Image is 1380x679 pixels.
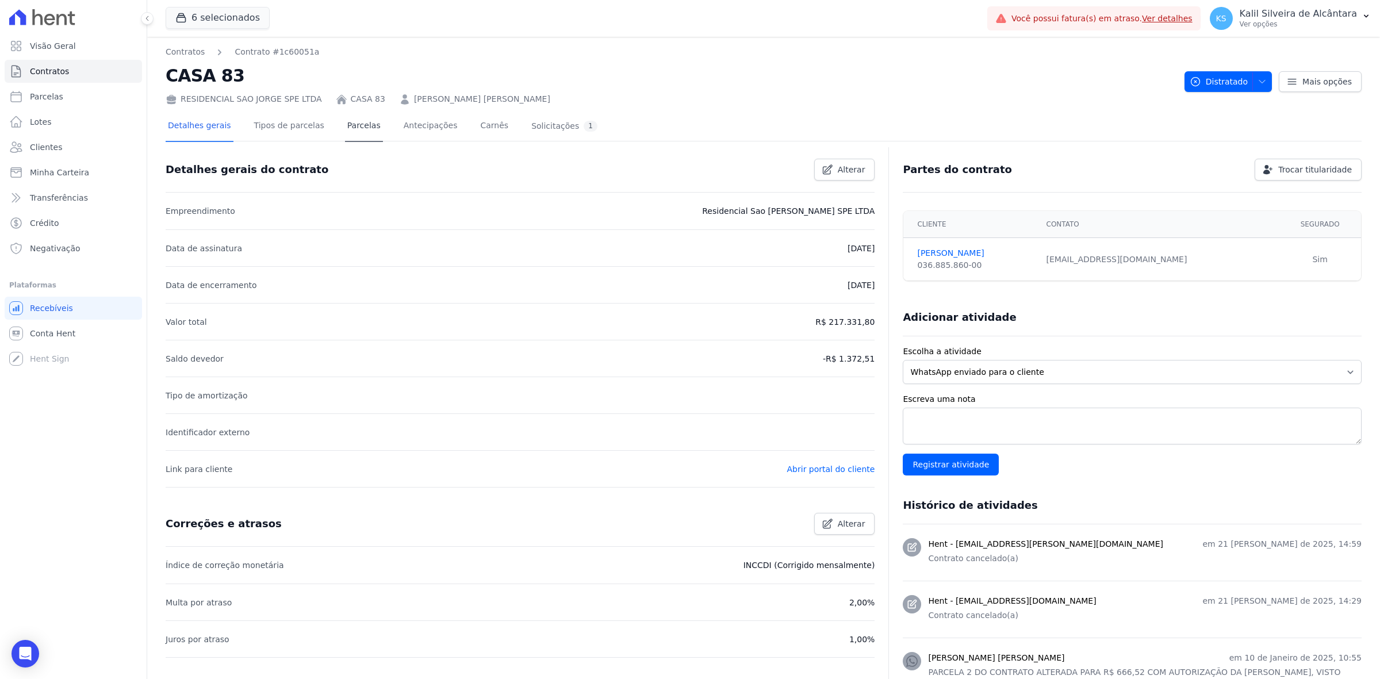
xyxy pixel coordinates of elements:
h3: Detalhes gerais do contrato [166,163,328,177]
p: em 21 [PERSON_NAME] de 2025, 14:59 [1202,538,1362,550]
span: Clientes [30,141,62,153]
div: Solicitações [531,121,597,132]
div: Plataformas [9,278,137,292]
span: Contratos [30,66,69,77]
nav: Breadcrumb [166,46,319,58]
a: Abrir portal do cliente [787,465,875,474]
span: Visão Geral [30,40,76,52]
a: Alterar [814,159,875,181]
a: Parcelas [5,85,142,108]
a: Minha Carteira [5,161,142,184]
p: Empreendimento [166,204,235,218]
p: Valor total [166,315,207,329]
span: Parcelas [30,91,63,102]
h3: [PERSON_NAME] [PERSON_NAME] [928,652,1064,664]
input: Registrar atividade [903,454,999,475]
p: em 10 de Janeiro de 2025, 10:55 [1229,652,1362,664]
span: KS [1216,14,1226,22]
a: Visão Geral [5,34,142,57]
a: Ver detalhes [1142,14,1193,23]
a: CASA 83 [351,93,385,105]
p: em 21 [PERSON_NAME] de 2025, 14:29 [1202,595,1362,607]
p: Ver opções [1240,20,1357,29]
span: Crédito [30,217,59,229]
p: [DATE] [848,241,875,255]
a: Lotes [5,110,142,133]
a: Carnês [478,112,511,142]
button: KS Kalil Silveira de Alcântara Ver opções [1201,2,1380,34]
a: Transferências [5,186,142,209]
h3: Hent - [EMAIL_ADDRESS][DOMAIN_NAME] [928,595,1096,607]
p: Contrato cancelado(a) [928,609,1362,622]
p: Residencial Sao [PERSON_NAME] SPE LTDA [702,204,875,218]
a: Crédito [5,212,142,235]
p: -R$ 1.372,51 [823,352,875,366]
span: Alterar [838,518,865,530]
p: Kalil Silveira de Alcântara [1240,8,1357,20]
button: 6 selecionados [166,7,270,29]
p: Índice de correção monetária [166,558,284,572]
span: Alterar [838,164,865,175]
a: Contrato #1c60051a [235,46,319,58]
label: Escolha a atividade [903,346,1362,358]
span: Minha Carteira [30,167,89,178]
p: 2,00% [849,596,875,609]
a: Tipos de parcelas [252,112,327,142]
a: Trocar titularidade [1255,159,1362,181]
span: Transferências [30,192,88,204]
a: Clientes [5,136,142,159]
h3: Hent - [EMAIL_ADDRESS][PERSON_NAME][DOMAIN_NAME] [928,538,1163,550]
a: Mais opções [1279,71,1362,92]
span: Você possui fatura(s) em atraso. [1011,13,1193,25]
span: Distratado [1190,71,1248,92]
a: Contratos [166,46,205,58]
div: Open Intercom Messenger [11,640,39,668]
a: Contratos [5,60,142,83]
a: [PERSON_NAME] [917,247,1032,259]
label: Escreva uma nota [903,393,1362,405]
th: Contato [1040,211,1279,238]
a: Parcelas [345,112,383,142]
p: 1,00% [849,632,875,646]
p: Contrato cancelado(a) [928,553,1362,565]
span: Trocar titularidade [1278,164,1352,175]
span: Mais opções [1302,76,1352,87]
h2: CASA 83 [166,63,1175,89]
p: Saldo devedor [166,352,224,366]
h3: Histórico de atividades [903,498,1037,512]
a: Detalhes gerais [166,112,233,142]
p: Data de encerramento [166,278,257,292]
p: Data de assinatura [166,241,242,255]
button: Distratado [1184,71,1272,92]
p: Juros por atraso [166,632,229,646]
p: Tipo de amortização [166,389,248,402]
td: Sim [1279,238,1361,281]
span: Conta Hent [30,328,75,339]
h3: Correções e atrasos [166,517,282,531]
p: INCCDI (Corrigido mensalmente) [743,558,875,572]
a: Antecipações [401,112,460,142]
p: Multa por atraso [166,596,232,609]
span: Recebíveis [30,302,73,314]
p: Identificador externo [166,425,250,439]
th: Cliente [903,211,1039,238]
span: Lotes [30,116,52,128]
p: Link para cliente [166,462,232,476]
div: RESIDENCIAL SAO JORGE SPE LTDA [166,93,322,105]
span: Negativação [30,243,80,254]
a: [PERSON_NAME] [PERSON_NAME] [414,93,550,105]
a: Recebíveis [5,297,142,320]
a: Conta Hent [5,322,142,345]
div: 036.885.860-00 [917,259,1032,271]
div: [EMAIL_ADDRESS][DOMAIN_NAME] [1046,254,1272,266]
a: Solicitações1 [529,112,600,142]
a: Negativação [5,237,142,260]
a: Alterar [814,513,875,535]
h3: Adicionar atividade [903,310,1016,324]
h3: Partes do contrato [903,163,1012,177]
p: R$ 217.331,80 [815,315,875,329]
th: Segurado [1279,211,1361,238]
nav: Breadcrumb [166,46,1175,58]
p: [DATE] [848,278,875,292]
div: 1 [584,121,597,132]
